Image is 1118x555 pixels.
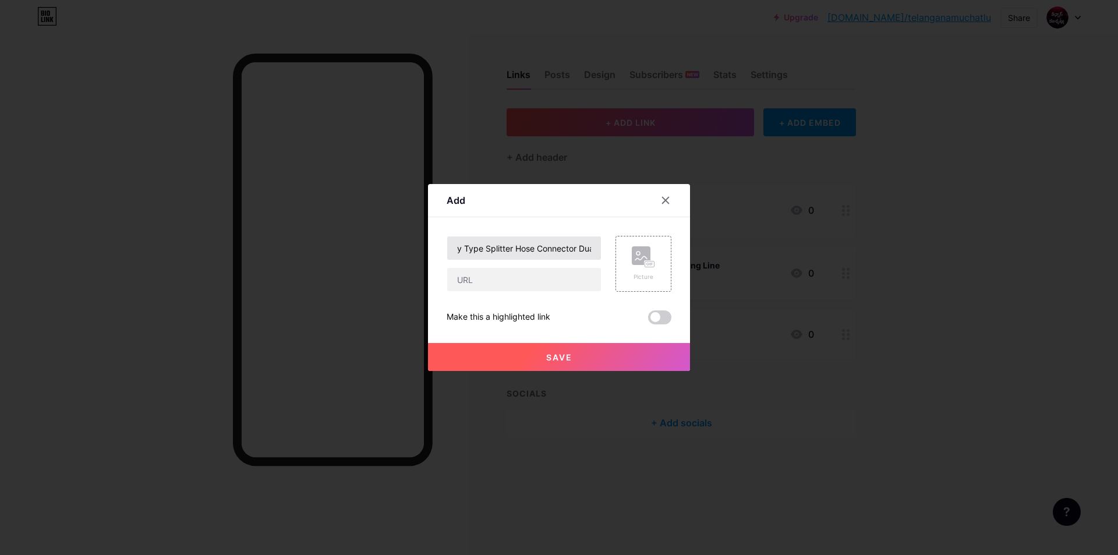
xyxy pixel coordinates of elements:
div: Make this a highlighted link [447,310,550,324]
button: Save [428,343,690,371]
input: URL [447,268,601,291]
span: Save [546,352,572,362]
input: Title [447,236,601,260]
div: Add [447,193,465,207]
div: Picture [632,273,655,281]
